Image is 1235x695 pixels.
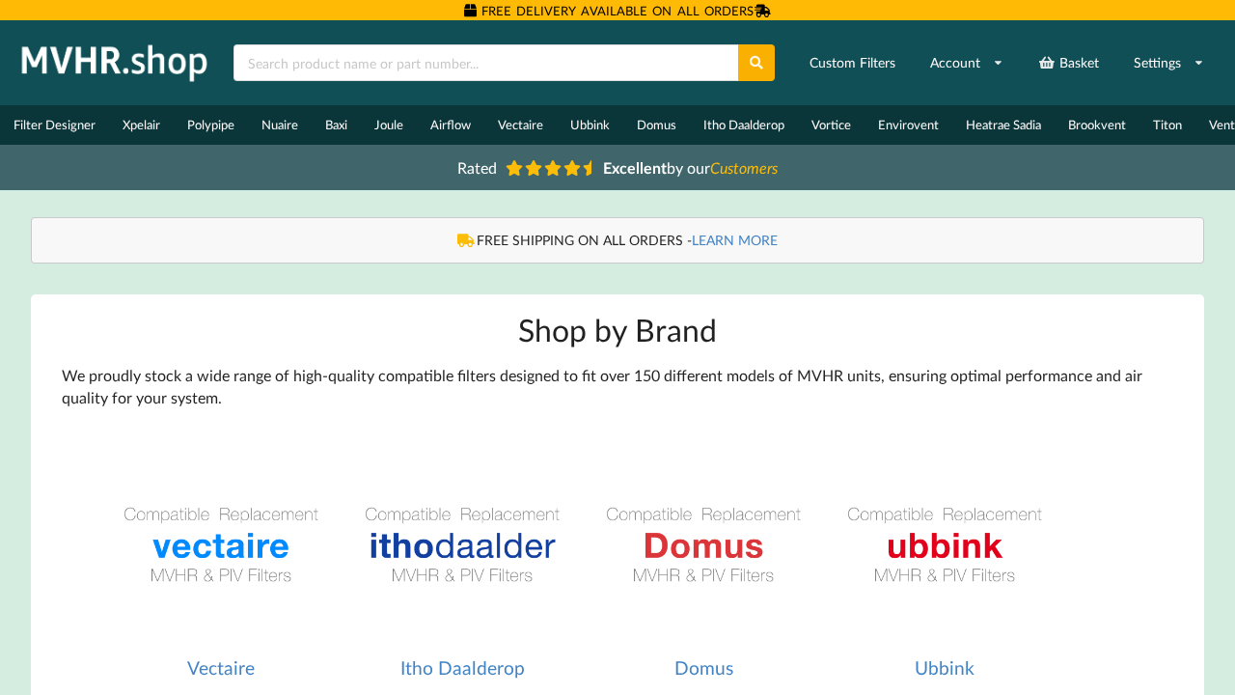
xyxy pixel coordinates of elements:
img: Domus Compatible Filters [592,434,815,657]
span: Rated [457,158,497,177]
input: Search product name or part number... [233,44,738,81]
p: We proudly stock a wide range of high-quality compatible filters designed to fit over 150 differe... [62,365,1173,409]
a: Itho Daalderop [351,434,574,680]
a: Itho Daalderop [690,105,798,145]
img: Ubbink Compatible Filters [834,434,1057,657]
img: Itho Daalderop Compatible Filters [351,434,574,657]
a: Domus [592,434,815,680]
a: Baxi [312,105,361,145]
a: Domus [623,105,690,145]
a: Brookvent [1055,105,1139,145]
a: Vectaire [484,105,557,145]
a: Titon [1139,105,1195,145]
div: FREE SHIPPING ON ALL ORDERS - [51,231,1184,250]
img: Vectaire Compatible Filters [110,434,333,657]
a: Xpelair [109,105,174,145]
a: Ubbink [557,105,623,145]
a: Ubbink [834,434,1057,680]
img: mvhr.shop.png [14,39,216,87]
a: Account [918,45,1016,80]
a: Basket [1026,45,1111,80]
a: Rated Excellentby ourCustomers [444,152,791,183]
h1: Shop by Brand [62,310,1173,349]
a: Envirovent [864,105,952,145]
a: Joule [361,105,417,145]
b: Excellent [603,158,667,177]
a: Airflow [417,105,484,145]
span: by our [603,158,778,177]
a: Heatrae Sadia [952,105,1055,145]
a: LEARN MORE [692,232,778,248]
a: Vectaire [110,434,333,680]
a: Polypipe [174,105,248,145]
a: Nuaire [248,105,312,145]
i: Customers [710,158,778,177]
a: Custom Filters [797,45,908,80]
a: Settings [1121,45,1217,80]
a: Vortice [798,105,864,145]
